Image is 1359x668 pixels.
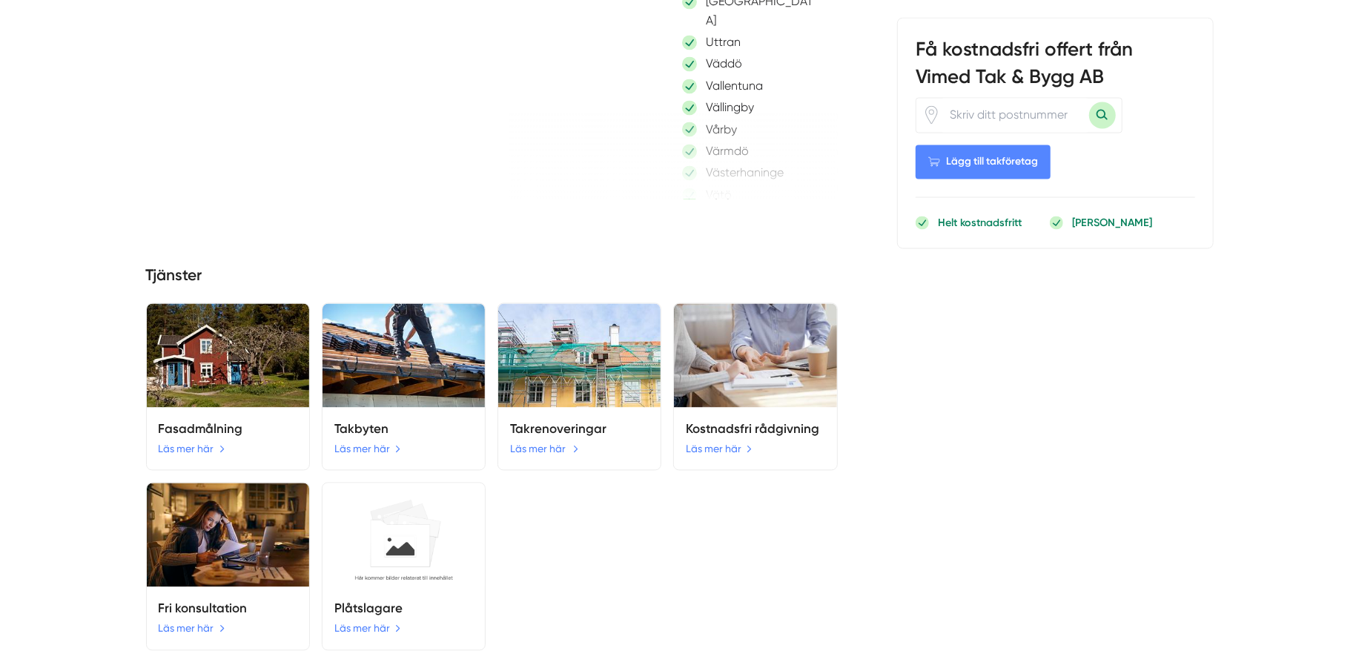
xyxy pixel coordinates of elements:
[159,420,297,440] h5: Fasadmålning
[510,441,579,457] a: Läs mer här
[706,33,741,52] p: Uttran
[674,304,836,408] img: Vimed Tak & Bygg AB utför tjänsten Kostnadsfri rådgivning
[159,621,225,637] a: Läs mer här
[1089,102,1116,129] button: Sök med postnummer
[510,420,649,440] h5: Takrenoveringar
[938,216,1022,231] p: Helt kostnadsfritt
[334,420,473,440] h5: Takbyten
[922,106,941,125] svg: Pin / Karta
[706,77,763,96] p: Vallentuna
[146,265,838,291] h4: Tjänster
[916,145,1051,179] : Lägg till takföretag
[686,441,753,457] a: Läs mer här
[1072,216,1152,231] p: [PERSON_NAME]
[334,621,401,637] a: Läs mer här
[159,599,297,619] h5: Fri konsultation
[498,304,661,408] img: Vimed Tak & Bygg AB utför tjänsten Takrenoveringar
[147,304,309,408] img: Vimed Tak & Bygg AB utför tjänsten Fasadmålning
[686,420,824,440] h5: Kostnadsfri rådgivning
[706,99,754,117] p: Vällingby
[334,599,473,619] h5: Plåtslagare
[706,55,742,73] p: Väddö
[159,441,225,457] a: Läs mer här
[922,106,941,125] span: Klicka för att använda din position.
[323,304,485,408] img: Vimed Tak & Bygg AB utför tjänsten Takbyten
[916,36,1195,97] h3: Få kostnadsfri offert från Vimed Tak & Bygg AB
[941,98,1089,132] input: Skriv ditt postnummer
[323,483,485,587] img: Vimed Tak & Bygg AB utför tjänsten Plåtslagare
[147,483,309,587] img: Vimed Tak & Bygg AB utför tjänsten Fri konsultation
[334,441,401,457] a: Läs mer här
